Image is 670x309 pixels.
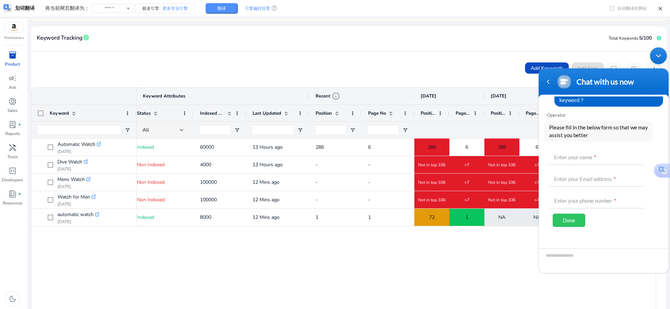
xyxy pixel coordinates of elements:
span: 6 [465,140,468,154]
span: Keyword Attributes [143,93,185,99]
p: Product [5,61,20,67]
span: >7 [464,180,469,185]
p: [DATE] [57,184,90,189]
span: [DATE] [491,93,506,99]
span: Position [421,110,435,116]
span: NA [498,210,505,224]
span: lab_profile [8,120,17,129]
p: Sales [7,107,18,114]
span: Keyword Tracking [37,32,83,44]
p: [DATE] [57,219,99,224]
span: Not in top 336 [488,197,516,203]
span: donut_small [8,97,17,106]
span: Keyword [50,110,69,116]
span: 100000 [200,179,217,186]
span: Indexed [137,144,154,150]
span: automatic watch [57,210,94,220]
span: 286 [316,144,324,150]
input: Last Updated Filter Input [253,126,293,134]
p: [DATE] [57,149,101,154]
span: Page No [456,110,470,116]
span: 12 Mins ago [253,214,279,221]
p: Ads [9,84,16,90]
span: Indexed Products [200,110,225,116]
input: Keyword Filter Input [38,126,120,134]
span: book_4 [8,190,17,198]
span: Non Indexed [137,179,165,186]
span: 1 [465,210,468,224]
span: Indexed [137,214,154,221]
span: 5/100 [639,35,652,41]
span: info [83,34,90,41]
span: Page No [368,110,386,116]
span: 13 Hours ago [253,144,283,150]
span: 13 Hours ago [253,161,283,168]
span: Non Indexed [137,196,165,203]
span: inventory_2 [8,51,17,59]
input: Position Filter Input [316,126,346,134]
span: 100000 [200,196,217,203]
p: Tools [7,154,18,160]
span: fiber_manual_record [18,193,21,195]
span: - [368,196,370,203]
span: - [316,196,318,203]
span: >7 [534,197,539,203]
span: 8000 [200,214,211,221]
span: Last Updated [253,110,281,116]
div: Recent [316,92,340,100]
span: >7 [464,197,469,203]
p: Resources [3,200,22,206]
span: NA [533,210,540,224]
input: Page No Filter Input [368,126,398,134]
span: Non Indexed [137,161,165,168]
span: Add Keywords [531,65,563,72]
span: Automatic Watch [57,140,95,149]
span: All [143,127,149,133]
p: Reports [5,130,20,137]
span: Mens Watch [57,175,85,184]
span: Position [491,110,505,116]
span: 286 [498,140,506,154]
span: 4000 [200,161,211,168]
span: Position [316,110,332,116]
p: Developers [2,177,23,183]
button: Open Filter Menu [125,127,130,133]
span: 1 [368,214,371,221]
span: handyman [8,143,17,152]
span: 12 Mins ago [253,196,279,203]
span: [DATE] [421,93,436,99]
span: campaign [8,74,17,82]
span: >7 [534,162,539,168]
span: >7 [464,162,469,168]
span: info [332,92,340,100]
button: Add Keywords [525,62,569,74]
span: 6 [368,144,371,150]
span: 1 [316,214,318,221]
span: Not in top 336 [418,197,445,203]
input: Indexed Products Filter Input [200,126,230,134]
span: 72 [429,210,435,224]
span: - [368,179,370,186]
span: 12 Mins ago [253,179,279,186]
span: 60000 [200,144,214,150]
p: Marketplace [4,35,24,41]
img: amazon.svg [5,22,23,33]
p: [DATE] [57,201,96,207]
span: 286 [428,140,436,154]
button: Open Filter Menu [234,127,240,133]
span: Page No [526,110,540,116]
span: Status [137,110,151,116]
span: - [316,179,318,186]
span: - [316,161,318,168]
span: - [368,161,370,168]
span: fiber_manual_record [18,123,21,126]
p: [DATE] [57,166,88,172]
